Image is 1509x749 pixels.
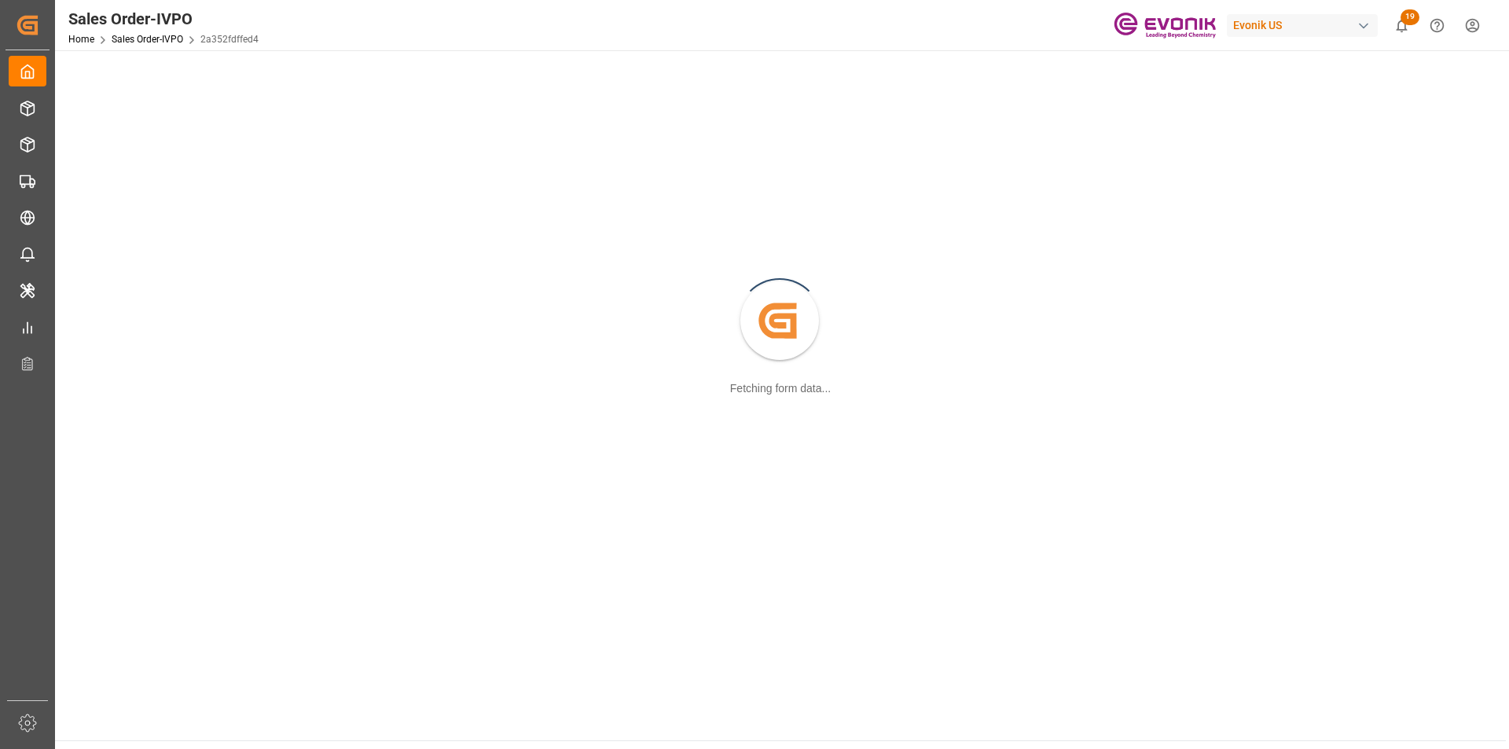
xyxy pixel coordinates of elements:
[1401,9,1419,25] span: 19
[1227,14,1378,37] div: Evonik US
[68,7,259,31] div: Sales Order-IVPO
[1384,8,1419,43] button: show 19 new notifications
[112,34,183,45] a: Sales Order-IVPO
[1419,8,1455,43] button: Help Center
[1227,10,1384,40] button: Evonik US
[730,380,831,397] div: Fetching form data...
[1114,12,1216,39] img: Evonik-brand-mark-Deep-Purple-RGB.jpeg_1700498283.jpeg
[68,34,94,45] a: Home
